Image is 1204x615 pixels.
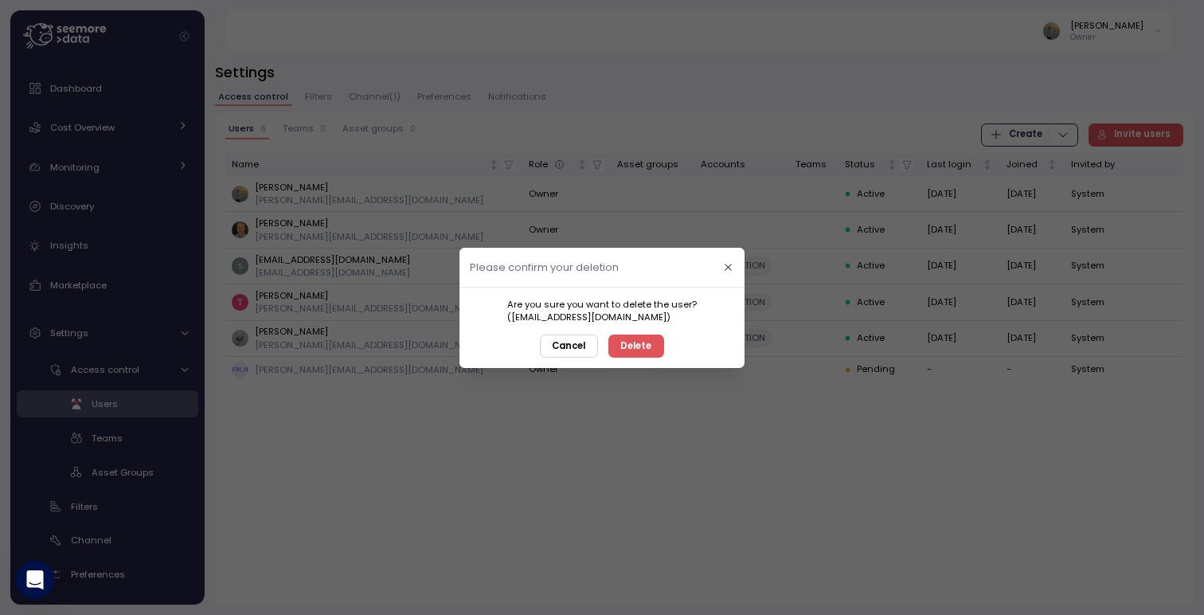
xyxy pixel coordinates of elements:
div: Open Intercom Messenger [16,561,54,599]
h2: Please confirm your deletion [470,261,619,272]
button: Cancel [540,334,598,357]
span: Cancel [552,335,585,356]
p: Are you sure you want to delete the user? ( [EMAIL_ADDRESS][DOMAIN_NAME] ) [507,297,697,323]
button: Delete [608,334,664,357]
span: Delete [621,335,652,356]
